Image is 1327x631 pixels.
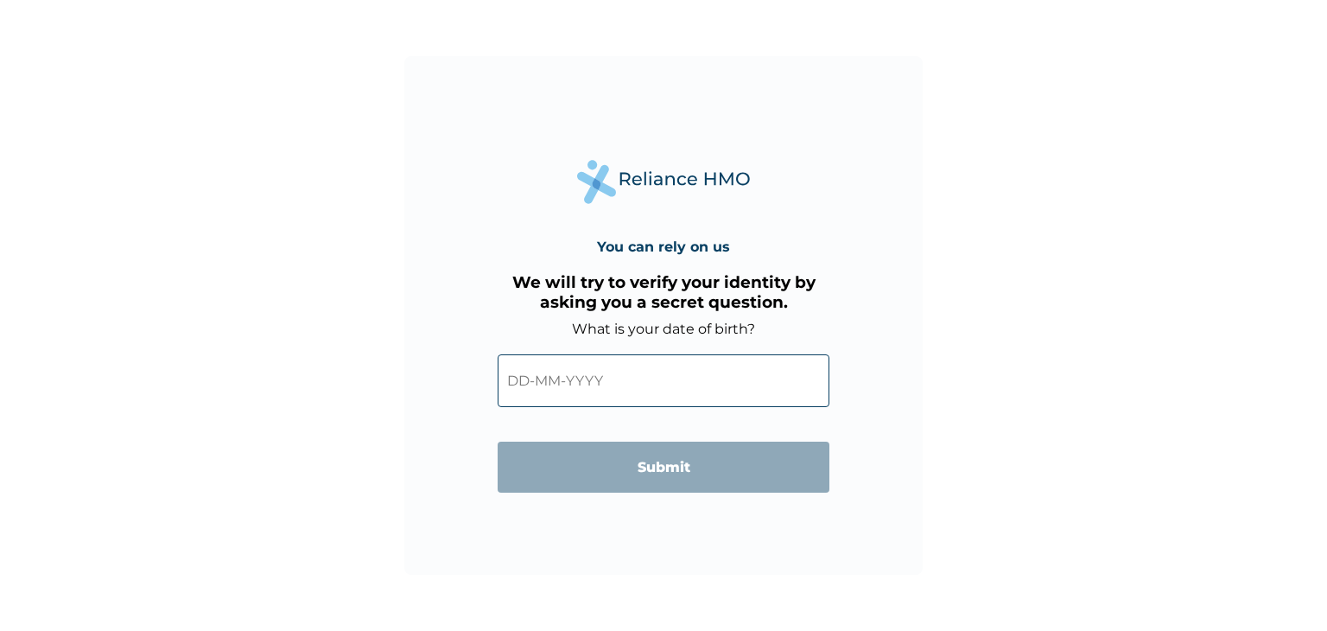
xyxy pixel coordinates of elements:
[498,354,829,407] input: DD-MM-YYYY
[597,239,730,255] h4: You can rely on us
[498,442,829,493] input: Submit
[572,321,755,337] label: What is your date of birth?
[498,272,829,312] h3: We will try to verify your identity by asking you a secret question.
[577,160,750,204] img: Reliance Health's Logo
